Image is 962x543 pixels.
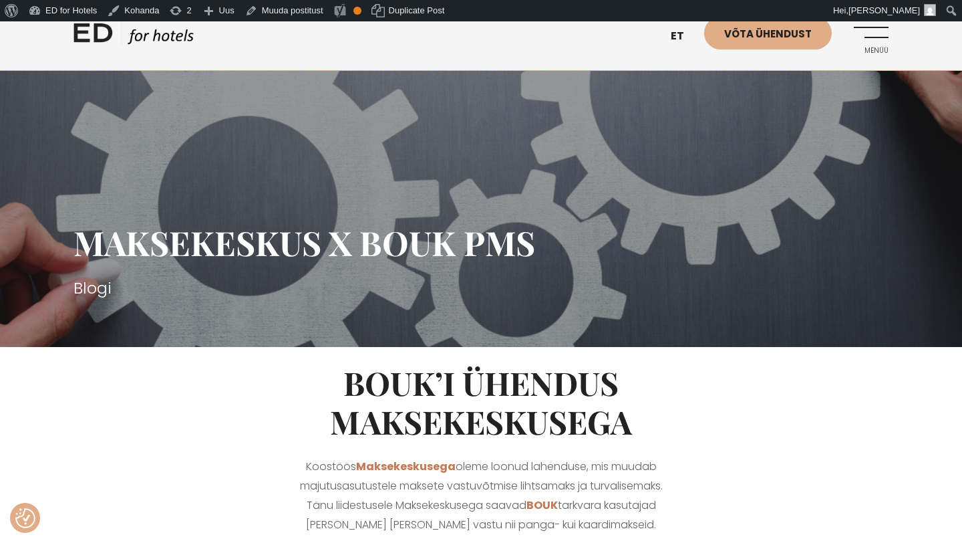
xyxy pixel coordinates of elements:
h1: Maksekeskus X BOUK PMS [73,223,889,263]
p: Koostöös oleme loonud lahenduse, mis muudab majutusasutustele maksete vastuvõtmise lihtsamaks ja ... [284,457,678,534]
h2: BOUK’i ühendus Maksekeskusega [284,364,678,441]
img: Revisit consent button [15,508,35,528]
a: ED HOTELS [73,20,194,53]
a: Maksekeskusega [356,459,456,474]
div: OK [353,7,361,15]
a: BOUK [526,498,558,513]
a: Võta ühendust [704,17,832,49]
button: Nõusolekueelistused [15,508,35,528]
a: et [664,20,704,53]
a: Menüü [852,17,889,53]
h3: Blogi [73,276,889,300]
span: Menüü [852,47,889,55]
span: [PERSON_NAME] [848,5,920,15]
